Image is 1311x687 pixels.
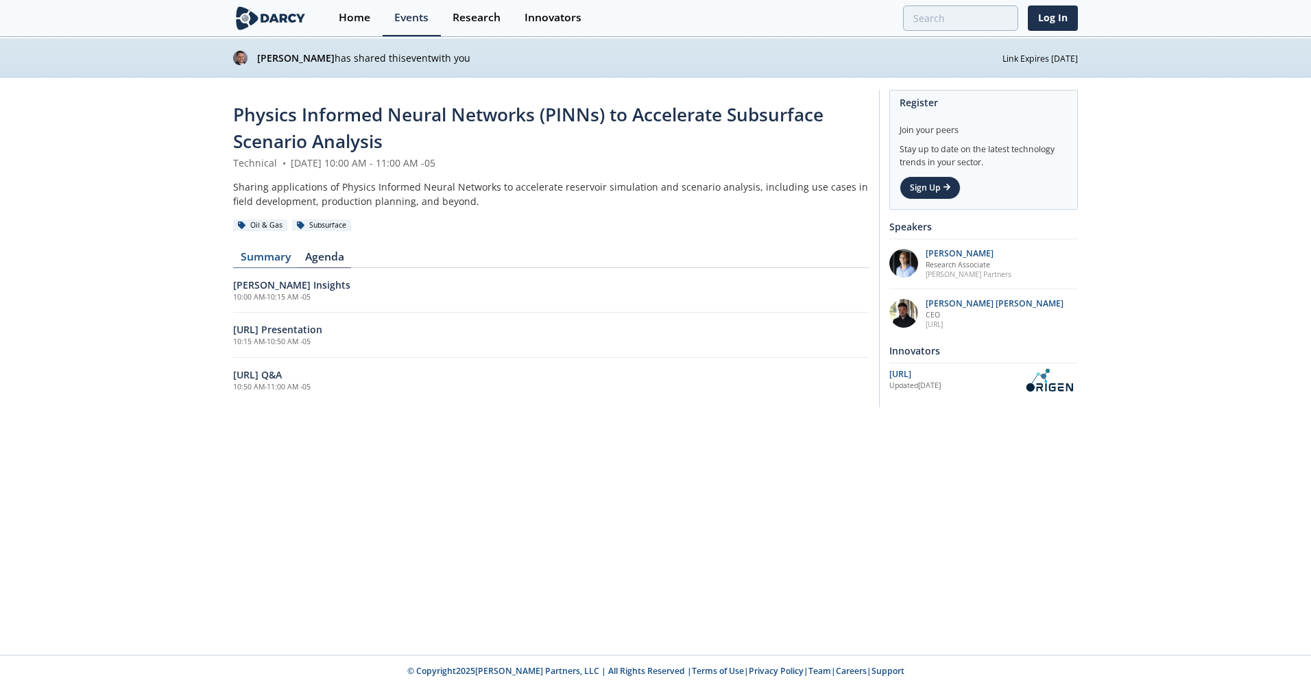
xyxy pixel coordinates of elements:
input: Advanced Search [903,5,1018,31]
a: Sign Up [900,176,961,200]
p: [URL] [926,320,1063,329]
h6: [PERSON_NAME] Insights [233,278,869,292]
p: Research Associate [926,260,1011,269]
p: [PERSON_NAME] [926,249,1011,258]
img: OriGen.AI [1020,368,1078,392]
p: [PERSON_NAME] [PERSON_NAME] [926,299,1063,309]
a: [URL] Updated[DATE] OriGen.AI [889,368,1078,392]
h5: 10:00 AM - 10:15 AM -05 [233,292,869,303]
div: Oil & Gas [233,219,287,232]
a: Team [808,665,831,677]
p: CEO [926,310,1063,320]
p: © Copyright 2025 [PERSON_NAME] Partners, LLC | All Rights Reserved | | | | | [148,665,1163,677]
p: [PERSON_NAME] Partners [926,269,1011,279]
a: Summary [233,252,298,268]
div: Join your peers [900,114,1068,136]
a: Terms of Use [692,665,744,677]
img: 1EXUV5ipS3aUf9wnAL7U [889,249,918,278]
h5: 10:15 AM - 10:50 AM -05 [233,337,869,348]
div: Innovators [889,339,1078,363]
span: • [280,156,288,169]
div: Updated [DATE] [889,381,1020,391]
a: Agenda [298,252,351,268]
a: Careers [836,665,867,677]
div: Speakers [889,215,1078,239]
div: Technical [DATE] 10:00 AM - 11:00 AM -05 [233,156,869,170]
img: 20112e9a-1f67-404a-878c-a26f1c79f5da [889,299,918,328]
div: Research [453,12,501,23]
img: b519afcd-38bb-4c85-b38e-bbd73bfb3a9c [233,51,248,65]
img: logo-wide.svg [233,6,308,30]
a: Support [871,665,904,677]
div: Register [900,91,1068,114]
div: Subsurface [292,219,351,232]
div: Innovators [525,12,581,23]
div: [URL] [889,368,1020,381]
a: Log In [1028,5,1078,31]
strong: [PERSON_NAME] [257,51,335,64]
p: has shared this event with you [257,51,1002,65]
h5: 10:50 AM - 11:00 AM -05 [233,382,869,393]
div: Home [339,12,370,23]
h6: [URL] Q&A [233,367,869,382]
div: Events [394,12,429,23]
span: Physics Informed Neural Networks (PINNs) to Accelerate Subsurface Scenario Analysis [233,102,823,154]
h6: [URL] Presentation [233,322,869,337]
div: Stay up to date on the latest technology trends in your sector. [900,136,1068,169]
div: Sharing applications of Physics Informed Neural Networks to accelerate reservoir simulation and s... [233,180,869,208]
a: Privacy Policy [749,665,804,677]
div: Link Expires [DATE] [1002,50,1078,65]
